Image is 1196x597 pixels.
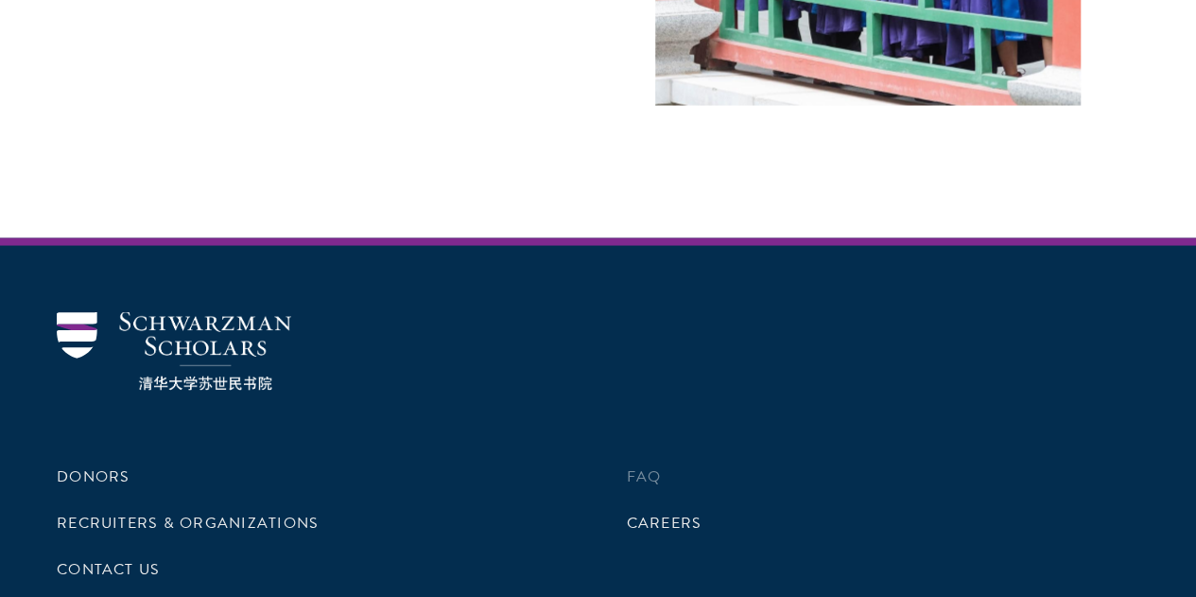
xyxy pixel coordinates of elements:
a: FAQ [627,465,662,487]
a: Recruiters & Organizations [57,511,319,534]
a: Careers [627,511,702,534]
a: Contact Us [57,557,160,580]
img: Schwarzman Scholars [57,311,291,390]
a: Donors [57,465,130,487]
